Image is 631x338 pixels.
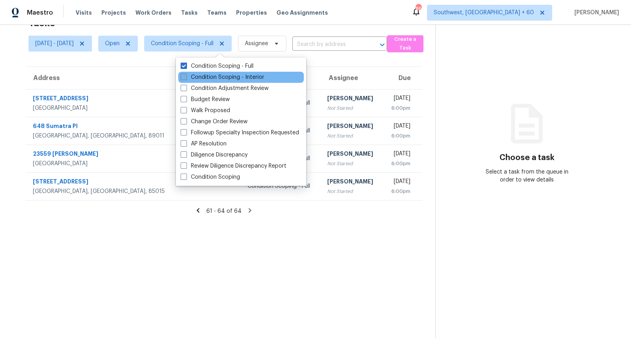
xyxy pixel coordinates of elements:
span: Work Orders [135,9,172,17]
label: Condition Scoping - Interior [181,73,264,81]
span: Maestro [27,9,53,17]
label: Review Diligence Discrepancy Report [181,162,286,170]
div: [GEOGRAPHIC_DATA] [33,104,173,112]
div: 23559 [PERSON_NAME] [33,150,173,160]
label: Diligence Discrepancy [181,151,248,159]
h3: Choose a task [499,154,555,162]
span: 61 - 64 of 64 [206,208,242,214]
div: [DATE] [389,178,410,187]
span: Tasks [181,10,198,15]
label: Budget Review [181,95,230,103]
div: Not Started [327,160,376,168]
th: Due [383,67,422,89]
label: Walk Proposed [181,107,230,115]
div: Not Started [327,187,376,195]
th: Assignee [321,67,383,89]
div: Select a task from the queue in order to view details [481,168,573,184]
th: Address [25,67,179,89]
div: [DATE] [389,150,410,160]
div: [DATE] [389,94,410,104]
div: 6:00pm [389,187,410,195]
label: Condition Adjustment Review [181,84,269,92]
div: Not Started [327,132,376,140]
div: 6:00pm [389,160,410,168]
div: Condition Scoping - Full [248,182,315,190]
span: [DATE] - [DATE] [35,40,74,48]
h2: Tasks [29,19,55,27]
button: Create a Task [387,35,423,52]
div: [DATE] [389,122,410,132]
div: [STREET_ADDRESS] [33,178,173,187]
div: [PERSON_NAME] [327,150,376,160]
div: Not Started [327,104,376,112]
div: [PERSON_NAME] [327,122,376,132]
span: Open [105,40,120,48]
span: Visits [76,9,92,17]
span: Assignee [245,40,268,48]
label: Condition Scoping [181,173,240,181]
div: [GEOGRAPHIC_DATA], [GEOGRAPHIC_DATA], 89011 [33,132,173,140]
div: 648 Sumatra Pl [33,122,173,132]
span: Geo Assignments [276,9,328,17]
span: Condition Scoping - Full [151,40,214,48]
div: [PERSON_NAME] [327,94,376,104]
div: 6:00pm [389,104,410,112]
div: [STREET_ADDRESS] [33,94,173,104]
button: Open [377,39,388,50]
div: [PERSON_NAME] [327,178,376,187]
input: Search by address [292,38,365,51]
div: 867 [416,5,421,13]
span: Southwest, [GEOGRAPHIC_DATA] + 60 [434,9,534,17]
span: Teams [207,9,227,17]
label: Change Order Review [181,118,248,126]
div: [GEOGRAPHIC_DATA], [GEOGRAPHIC_DATA], 85015 [33,187,173,195]
span: Properties [236,9,267,17]
div: 6:00pm [389,132,410,140]
span: [PERSON_NAME] [571,9,619,17]
label: Followup Specialty Inspection Requested [181,129,299,137]
div: [GEOGRAPHIC_DATA] [33,160,173,168]
label: Condition Scoping - Full [181,62,254,70]
span: Create a Task [391,35,419,53]
span: Projects [101,9,126,17]
label: AP Resolution [181,140,227,148]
